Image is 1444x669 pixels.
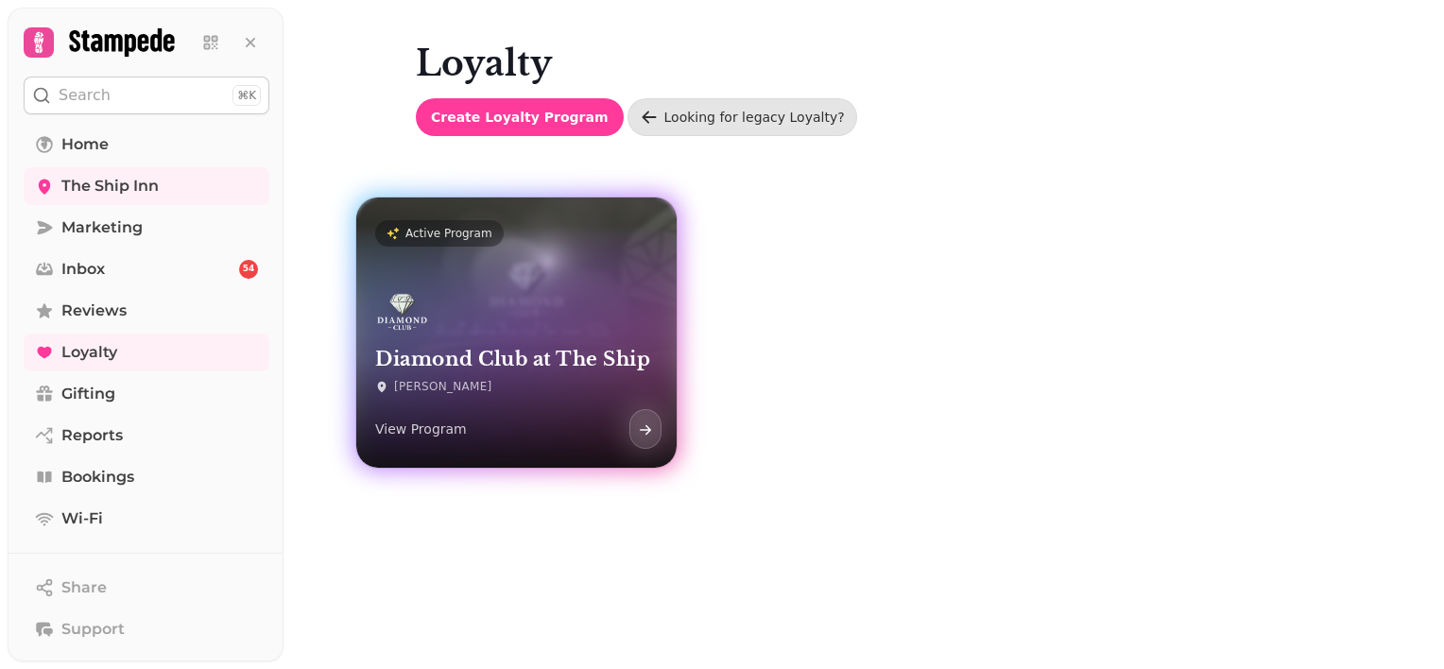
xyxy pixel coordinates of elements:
span: Reviews [61,300,127,322]
p: [PERSON_NAME] [394,379,492,394]
a: Reviews [24,292,269,330]
span: Reports [61,424,123,447]
span: The Ship Inn [61,175,159,197]
span: Marketing [61,216,143,239]
span: Wi-Fi [61,507,103,530]
a: Looking for legacy Loyalty? [627,98,857,136]
a: Gifting [24,375,269,413]
a: Home [24,126,269,163]
a: Bookings [24,458,269,496]
button: Search⌘K [24,77,269,114]
span: Home [61,133,109,156]
span: Share [61,576,107,599]
span: Inbox [61,258,105,281]
button: Share [24,569,269,607]
img: Diamond Club at The Ship [375,289,429,334]
p: Search [59,84,111,107]
span: Bookings [61,466,134,489]
span: 54 [243,263,255,276]
span: Create Loyalty Program [431,111,609,124]
p: Active Program [405,226,492,241]
div: Looking for legacy Loyalty? [664,108,845,127]
span: Loyalty [61,341,117,364]
a: Wi-Fi [24,500,269,538]
a: The Ship Inn [24,167,269,205]
a: Loyalty [24,334,269,371]
button: Create Loyalty Program [416,98,624,136]
div: ⌘K [232,85,261,106]
a: Marketing [24,209,269,247]
a: Inbox54 [24,250,269,288]
span: Support [61,618,125,641]
a: Active ProgramDiamond Club at The ShipDiamond Club at The Ship[PERSON_NAME]View Program [356,197,677,468]
button: Support [24,610,269,648]
span: Gifting [61,383,115,405]
a: Reports [24,417,269,455]
h3: Diamond Club at The Ship [375,348,658,371]
p: View Program [375,420,467,438]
